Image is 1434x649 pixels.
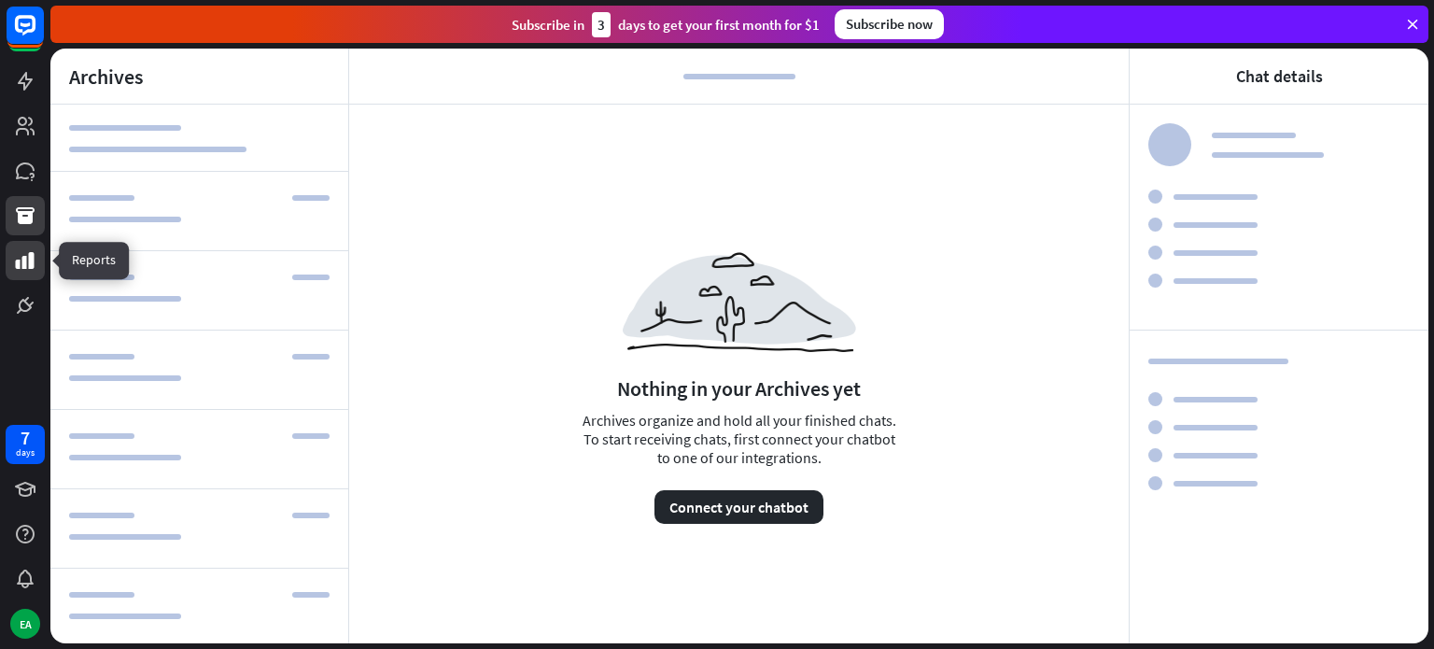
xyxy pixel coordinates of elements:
button: Open LiveChat chat widget [15,7,71,63]
a: 7 days [6,425,45,464]
div: Subscribe in days to get your first month for $1 [512,12,820,37]
img: ae424f8a3b67452448e4.png [623,252,856,351]
div: 7 [21,430,30,446]
div: days [16,446,35,459]
div: 3 [592,12,611,37]
div: EA [10,609,40,639]
div: Archives [69,63,143,90]
div: Subscribe now [835,9,944,39]
button: Connect your chatbot [654,490,823,524]
div: Archives organize and hold all your finished chats. To start receiving chats, first connect your ... [576,411,903,524]
div: Nothing in your Archives yet [617,375,861,402]
div: Chat details [1236,65,1323,87]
